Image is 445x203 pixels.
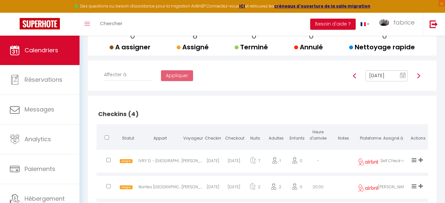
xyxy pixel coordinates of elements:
div: 20:00 [308,178,329,199]
button: Appliquer [161,70,193,81]
div: 7 [244,151,265,173]
span: Réservations [25,76,62,84]
div: 0 [287,151,308,173]
span: Nettoyage rapide [349,42,415,52]
input: Select Date [365,70,408,81]
div: [DATE] [203,151,223,173]
th: Plateforme [358,124,378,148]
span: Messages [25,105,54,113]
span: Paiements [25,165,55,173]
span: fabrice [393,18,415,26]
a: créneaux d'ouverture de la salle migration [274,3,370,9]
div: 0 [287,178,308,199]
a: Chercher [95,13,127,36]
div: Nantes [GEOGRAPHIC_DATA] - Élégance moderne, vue, parking [138,178,182,199]
iframe: Chat [417,174,440,198]
th: Assigné à [378,124,408,148]
img: arrow-left3.svg [352,73,357,78]
th: Heure d'arrivée [308,124,329,148]
span: Annulé [294,42,323,52]
h2: Checkins (4) [97,104,428,124]
th: Voyageur [182,124,203,148]
span: Terminé [235,42,268,52]
th: Adultes [266,124,287,148]
div: - [308,151,329,173]
span: Assigné [120,185,133,190]
div: 1 [266,151,287,173]
div: [DATE] [223,178,244,199]
span: Assigné [177,42,209,52]
p: 0 [299,30,323,42]
th: Checkin [203,124,223,148]
div: [DATE] [223,151,244,173]
a: ... fabrice [374,13,423,36]
img: Super Booking [20,18,60,29]
span: Calendriers [25,46,58,54]
div: [DATE] [203,178,223,199]
a: ICI [239,3,245,9]
span: Hébergement [25,195,65,203]
p: 0 [240,30,268,42]
span: Chercher [100,20,122,27]
div: Self Check-in [378,151,408,173]
img: airbnb2.png [357,184,380,192]
span: Assigné [120,159,133,163]
button: Besoin d'aide ? [310,19,356,30]
text: 10 [401,75,405,77]
th: Enfants [287,124,308,148]
div: 2 [244,178,265,199]
th: Checkout [223,124,244,148]
p: 0 [115,30,151,42]
img: arrow-right3.svg [416,73,421,78]
img: airbnb2.png [357,158,380,165]
p: 8 [182,30,209,42]
img: ... [379,19,389,26]
div: 2 [266,178,287,199]
span: Appart [153,135,167,141]
img: logout [430,20,438,28]
div: IVRY D. - [GEOGRAPHIC_DATA]: Superbe appartement moderne [138,151,182,173]
span: A assigner [110,42,151,52]
th: Actions [408,124,428,148]
p: 0 [354,30,415,42]
span: Analytics [25,135,51,143]
th: Notes [329,124,358,148]
div: [PERSON_NAME] [182,151,203,173]
span: Statut [122,135,134,141]
th: Nuits [244,124,265,148]
div: [PERSON_NAME] [182,178,203,199]
div: [PERSON_NAME] [378,178,408,199]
